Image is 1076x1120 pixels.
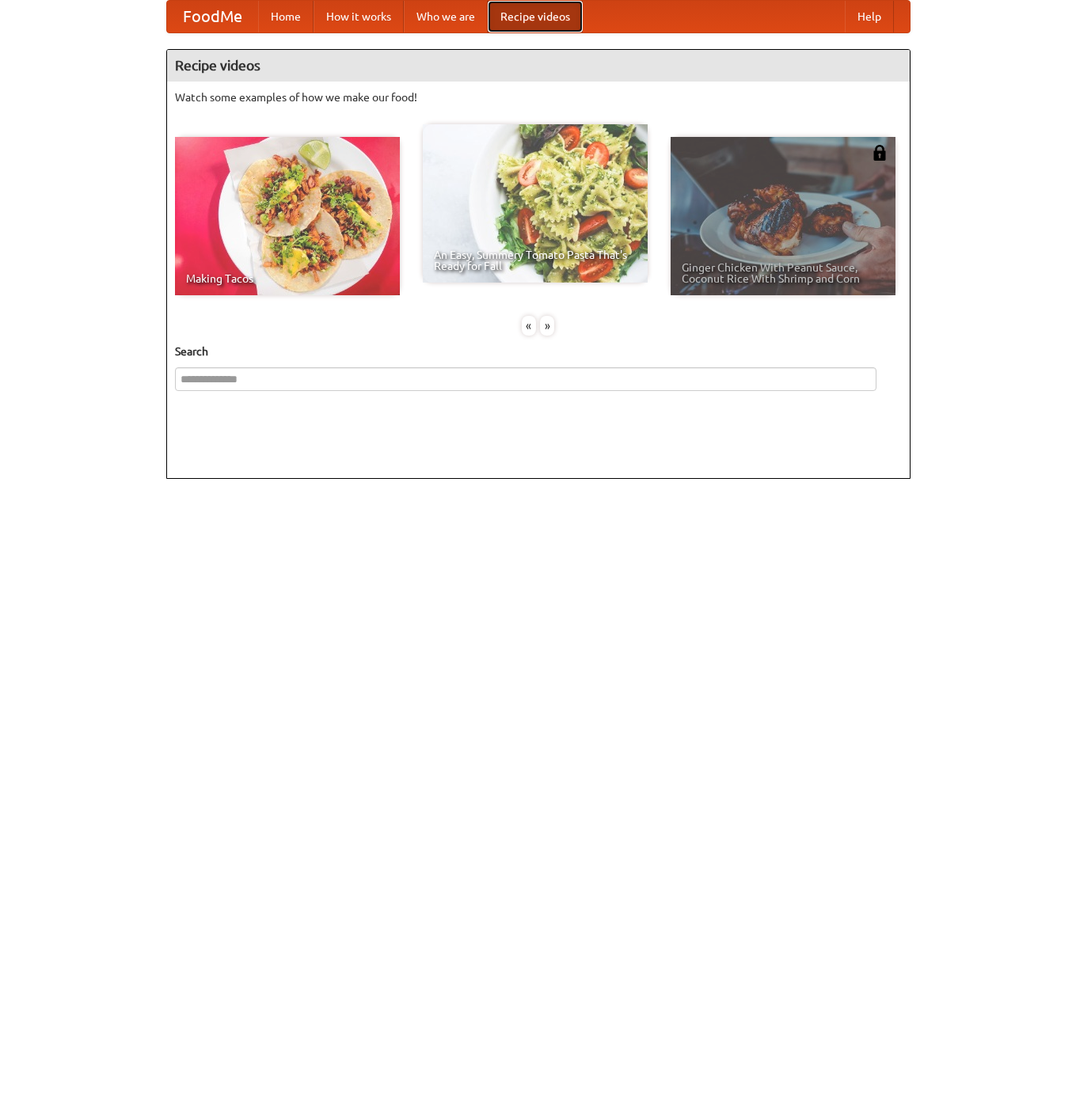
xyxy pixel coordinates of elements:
a: Who we are [404,1,488,32]
a: Making Tacos [175,137,400,295]
a: An Easy, Summery Tomato Pasta That's Ready for Fall [423,124,648,283]
div: » [540,316,554,336]
span: An Easy, Summery Tomato Pasta That's Ready for Fall [434,249,637,271]
a: Help [845,1,894,32]
div: « [522,316,536,336]
h5: Search [175,344,902,359]
img: 483408.png [872,145,888,161]
a: Home [258,1,314,32]
a: How it works [314,1,404,32]
span: Making Tacos [186,273,389,284]
a: Recipe videos [488,1,583,32]
a: FoodMe [167,1,258,32]
h4: Recipe videos [167,50,910,82]
p: Watch some examples of how we make our food! [175,89,902,105]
